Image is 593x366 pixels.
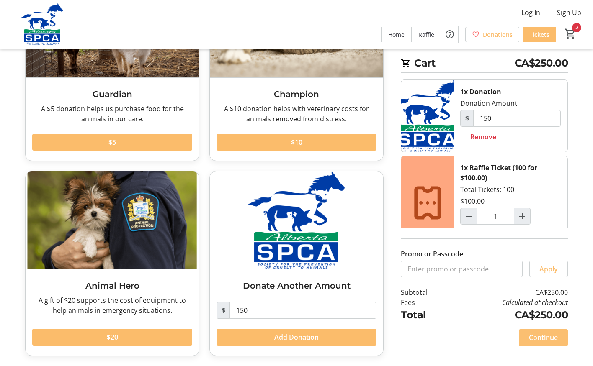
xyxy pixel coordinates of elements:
td: CA$250.00 [449,287,568,297]
input: Donation Amount [229,302,376,319]
span: $ [217,302,230,319]
button: Cart [563,26,578,41]
button: Log In [515,6,547,19]
img: Animal Hero [26,171,199,269]
span: Add Donation [274,332,319,342]
img: Donate Another Amount [210,171,383,269]
td: CA$250.00 [449,307,568,322]
span: Home [388,30,405,39]
div: A $10 donation helps with veterinary costs for animals removed from distress. [217,104,376,124]
button: Add Donation [217,329,376,346]
span: CA$250.00 [515,56,568,71]
span: Log In [521,8,540,18]
button: Sign Up [550,6,588,19]
div: Total Tickets: 100 [454,156,567,250]
button: Decrement by one [461,208,477,224]
span: Donations [483,30,513,39]
a: Donations [465,27,519,42]
input: Raffle Ticket (100 for $100.00) Quantity [477,208,514,225]
button: $5 [32,134,192,151]
div: $100.00 [460,196,485,206]
td: Subtotal [401,287,449,297]
a: Home [382,27,411,42]
span: $ [460,110,474,127]
span: Apply [539,264,558,274]
h3: Champion [217,88,376,100]
td: Total [401,307,449,322]
td: Fees [401,297,449,307]
button: Continue [519,329,568,346]
span: Raffle [418,30,434,39]
span: Remove [470,132,496,142]
img: Donation [401,80,454,152]
td: Calculated at checkout [449,297,568,307]
div: 1x Raffle Ticket (100 for $100.00) [460,163,561,183]
a: Tickets [523,27,556,42]
button: $10 [217,134,376,151]
button: Help [441,26,458,43]
h3: Animal Hero [32,279,192,292]
label: Promo or Passcode [401,249,463,259]
span: $5 [108,137,116,147]
h2: Cart [401,56,568,73]
button: Apply [529,261,568,277]
div: A gift of $20 supports the cost of equipment to help animals in emergency situations. [32,295,192,315]
div: Donation Amount [460,98,517,108]
span: $20 [107,332,118,342]
button: Remove [460,226,506,243]
div: A $5 donation helps us purchase food for the animals in our care. [32,104,192,124]
div: 1x Donation [460,87,501,97]
span: $10 [291,137,302,147]
button: Remove [460,128,506,145]
input: Enter promo or passcode [401,261,523,277]
span: Sign Up [557,8,581,18]
a: Raffle [412,27,441,42]
h3: Guardian [32,88,192,100]
span: Tickets [529,30,549,39]
span: Continue [529,333,558,343]
button: $20 [32,329,192,346]
h3: Donate Another Amount [217,279,376,292]
img: Alberta SPCA's Logo [5,3,80,45]
button: Increment by one [514,208,530,224]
